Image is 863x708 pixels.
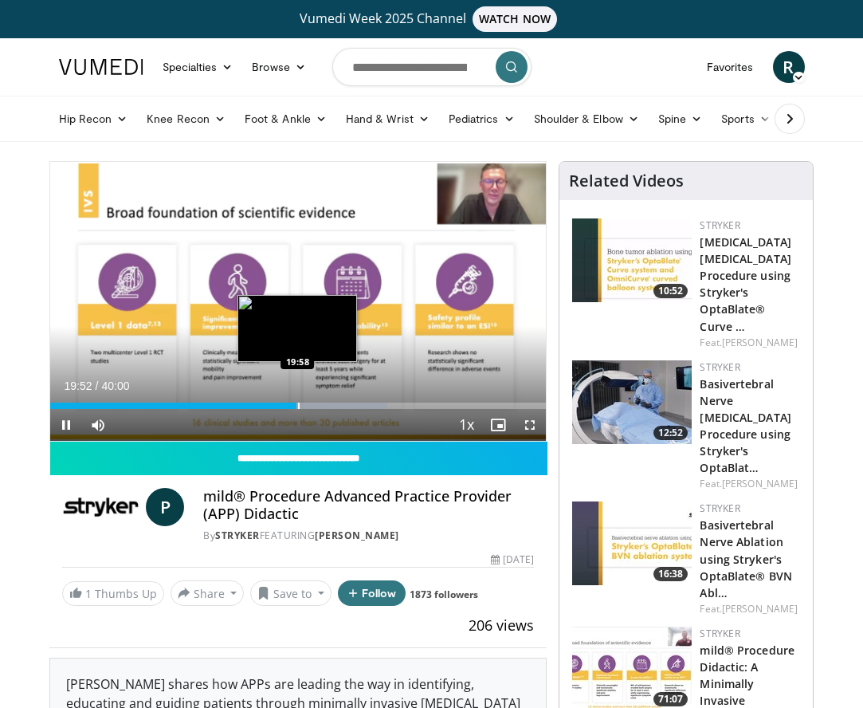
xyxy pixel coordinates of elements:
div: Feat. [700,477,800,491]
a: 1873 followers [410,588,478,601]
div: By FEATURING [203,529,534,543]
img: Stryker [62,488,140,526]
a: Browse [242,51,316,83]
a: Stryker [700,218,739,232]
button: Mute [82,409,114,441]
a: 1 Thumbs Up [62,581,164,606]
img: VuMedi Logo [59,59,143,75]
span: 40:00 [101,380,129,392]
a: Stryker [700,501,739,515]
video-js: Video Player [50,162,547,441]
span: 206 views [469,616,534,635]
button: Share [171,580,245,606]
img: 0f0d9d51-420c-42d6-ac87-8f76a25ca2f4.150x105_q85_crop-smart_upscale.jpg [572,218,692,302]
a: Stryker [215,529,260,542]
button: Fullscreen [514,409,546,441]
a: Knee Recon [137,103,235,135]
h4: Related Videos [569,171,684,191]
a: Foot & Ankle [235,103,336,135]
button: Save to [250,580,331,606]
a: [PERSON_NAME] [722,602,798,616]
a: 12:52 [572,360,692,444]
img: efc84703-49da-46b6-9c7b-376f5723817c.150x105_q85_crop-smart_upscale.jpg [572,501,692,585]
div: Feat. [700,602,800,616]
span: 1 [85,586,92,601]
a: Hip Recon [49,103,138,135]
a: Sports [712,103,780,135]
a: Spine [649,103,712,135]
div: [DATE] [491,553,534,567]
div: Feat. [700,336,800,350]
a: Basivertebral Nerve Ablation using Stryker's OptaBlate® BVN Abl… [700,517,791,600]
span: 10:52 [653,284,688,298]
a: [PERSON_NAME] [315,529,399,542]
span: 19:52 [65,380,92,392]
h4: mild® Procedure Advanced Practice Provider (APP) Didactic [203,488,534,522]
span: 71:07 [653,692,688,706]
button: Playback Rate [450,409,482,441]
span: 12:52 [653,426,688,440]
a: Stryker [700,360,739,374]
a: Specialties [153,51,243,83]
a: P [146,488,184,526]
input: Search topics, interventions [332,48,532,86]
a: Favorites [697,51,763,83]
a: Hand & Wrist [336,103,439,135]
a: R [773,51,805,83]
button: Follow [338,580,406,606]
a: Shoulder & Elbow [524,103,649,135]
div: Progress Bar [50,403,547,409]
a: Basivertebral Nerve [MEDICAL_DATA] Procedure using Stryker's OptaBlat… [700,376,790,476]
span: 16:38 [653,567,688,581]
button: Pause [50,409,82,441]
a: [MEDICAL_DATA] [MEDICAL_DATA] Procedure using Stryker's OptaBlate® Curve … [700,234,790,334]
span: / [96,380,99,392]
img: image.jpeg [237,295,357,362]
img: defb5e87-9a59-4e45-9c94-ca0bb38673d3.150x105_q85_crop-smart_upscale.jpg [572,360,692,444]
a: 10:52 [572,218,692,302]
a: 16:38 [572,501,692,585]
a: Stryker [700,627,739,640]
a: [PERSON_NAME] [722,477,798,490]
button: Enable picture-in-picture mode [482,409,514,441]
span: WATCH NOW [473,6,557,32]
a: Vumedi Week 2025 ChannelWATCH NOW [49,6,814,32]
a: Pediatrics [439,103,524,135]
a: [PERSON_NAME] [722,336,798,349]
